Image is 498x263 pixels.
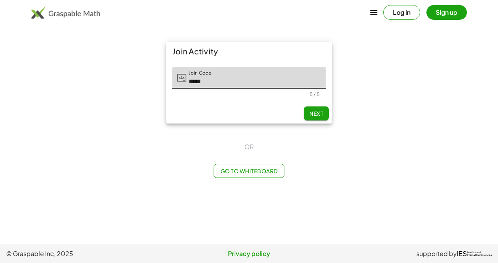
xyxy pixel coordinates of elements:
span: IES [457,250,467,258]
button: Go to Whiteboard [214,164,284,178]
span: Next [309,110,323,117]
div: 5 / 5 [310,91,319,97]
a: Privacy policy [168,249,330,258]
button: Log in [383,5,420,20]
button: Next [304,106,329,120]
div: Join Activity [166,42,332,61]
span: Institute of Education Sciences [467,251,492,257]
span: supported by [416,249,457,258]
button: Sign up [426,5,467,20]
span: © Graspable Inc, 2025 [6,249,168,258]
span: Go to Whiteboard [220,167,277,174]
span: OR [244,142,254,152]
a: IESInstitute ofEducation Sciences [457,249,492,258]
